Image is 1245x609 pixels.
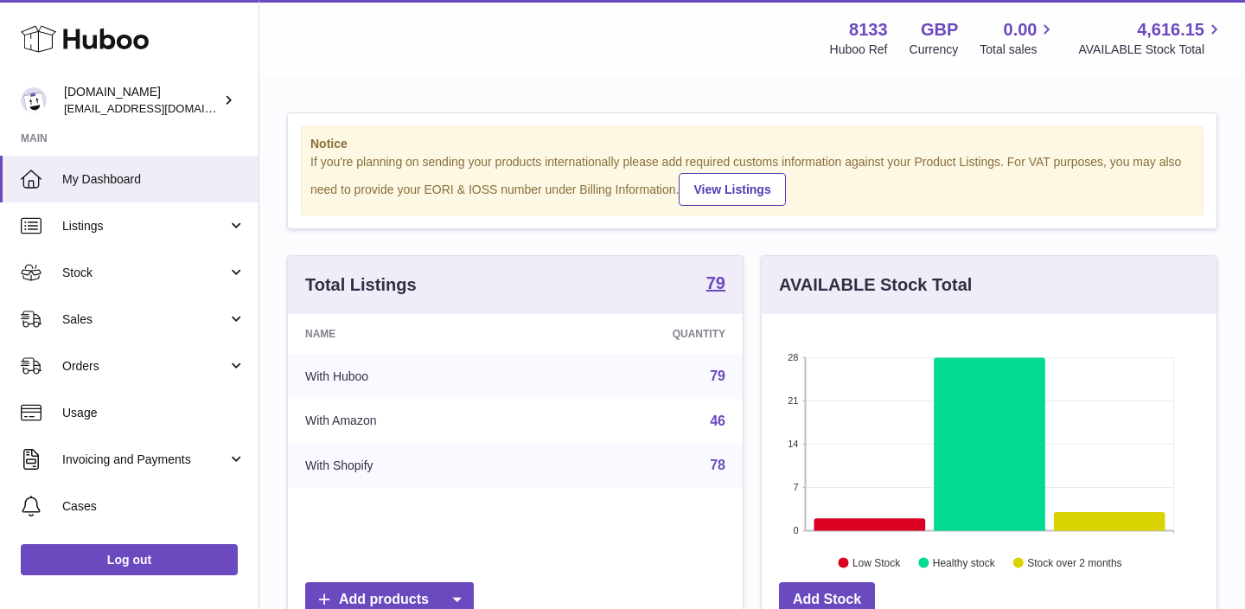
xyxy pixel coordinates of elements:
th: Name [288,314,537,354]
span: [EMAIL_ADDRESS][DOMAIN_NAME] [64,101,254,115]
span: Orders [62,358,227,375]
span: Cases [62,498,246,515]
h3: AVAILABLE Stock Total [779,273,972,297]
span: Sales [62,311,227,328]
text: 28 [788,352,798,362]
span: Stock [62,265,227,281]
h3: Total Listings [305,273,417,297]
a: 0.00 Total sales [980,18,1057,58]
a: View Listings [679,173,785,206]
strong: 8133 [849,18,888,42]
strong: 79 [706,274,725,292]
span: AVAILABLE Stock Total [1078,42,1224,58]
td: With Amazon [288,399,537,444]
a: 79 [710,369,725,383]
span: Usage [62,405,246,421]
text: 14 [788,439,798,449]
th: Quantity [537,314,743,354]
span: Invoicing and Payments [62,452,227,468]
text: 7 [793,482,798,492]
div: Huboo Ref [830,42,888,58]
td: With Huboo [288,354,537,399]
a: 78 [710,458,725,472]
td: With Shopify [288,443,537,488]
span: Total sales [980,42,1057,58]
span: 0.00 [1004,18,1037,42]
text: Healthy stock [933,556,996,568]
a: 46 [710,413,725,428]
img: info@activeposture.co.uk [21,87,47,113]
text: Low Stock [852,556,901,568]
a: 79 [706,274,725,295]
text: 21 [788,395,798,406]
div: If you're planning on sending your products internationally please add required customs informati... [310,154,1194,206]
span: Listings [62,218,227,234]
div: Currency [910,42,959,58]
span: 4,616.15 [1137,18,1204,42]
div: [DOMAIN_NAME] [64,84,220,117]
a: 4,616.15 AVAILABLE Stock Total [1078,18,1224,58]
text: Stock over 2 months [1027,556,1121,568]
strong: Notice [310,136,1194,152]
span: My Dashboard [62,171,246,188]
strong: GBP [921,18,958,42]
a: Log out [21,544,238,575]
text: 0 [793,525,798,535]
